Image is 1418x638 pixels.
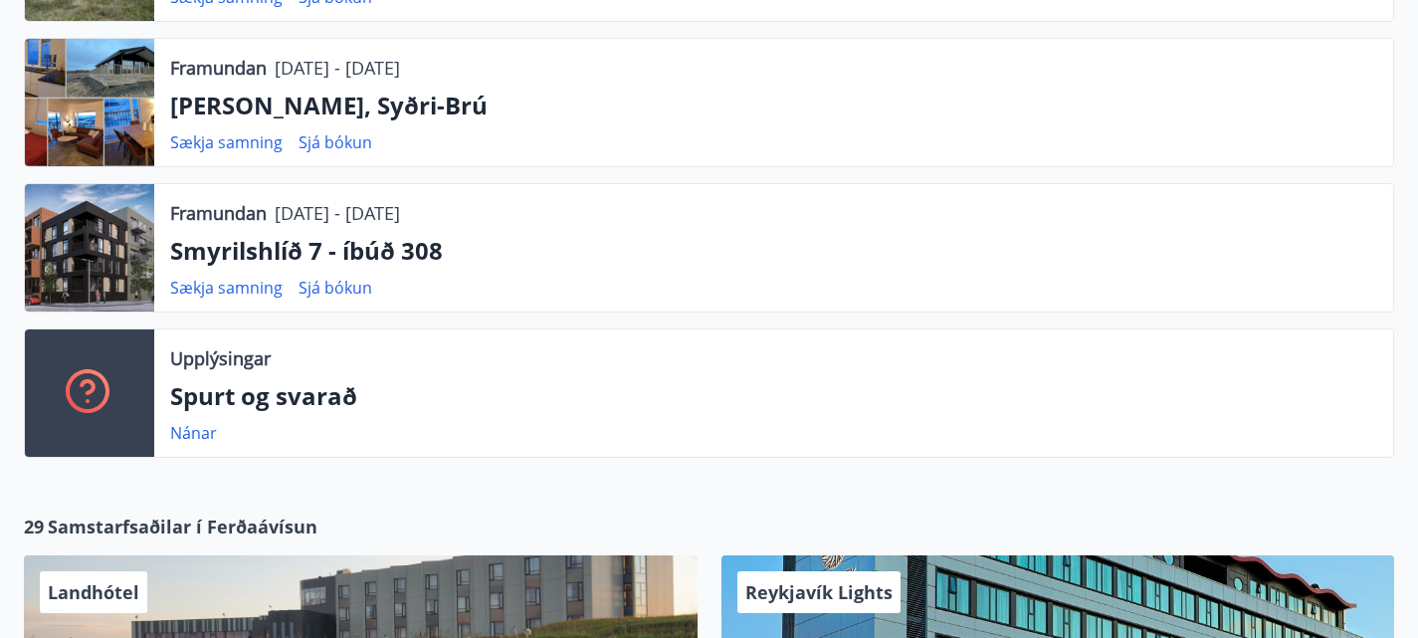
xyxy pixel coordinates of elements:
p: [PERSON_NAME], Syðri-Brú [170,89,1377,122]
a: Sjá bókun [299,131,372,153]
p: Smyrilshlíð 7 - íbúð 308 [170,234,1377,268]
span: Samstarfsaðilar í Ferðaávísun [48,514,317,539]
span: Reykjavík Lights [745,580,893,604]
p: Framundan [170,55,267,81]
p: [DATE] - [DATE] [275,55,400,81]
a: Sækja samning [170,131,283,153]
span: Landhótel [48,580,139,604]
p: [DATE] - [DATE] [275,200,400,226]
p: Upplýsingar [170,345,271,371]
a: Sjá bókun [299,277,372,299]
a: Sækja samning [170,277,283,299]
p: Framundan [170,200,267,226]
span: 29 [24,514,44,539]
p: Spurt og svarað [170,379,1377,413]
a: Nánar [170,422,217,444]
